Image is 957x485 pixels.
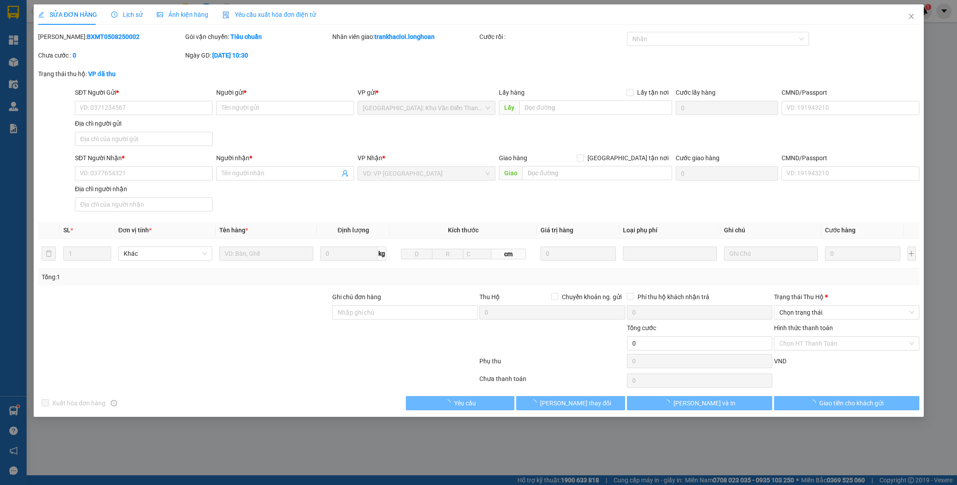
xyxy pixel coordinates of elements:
[907,246,915,261] button: plus
[779,306,914,319] span: Chọn trạng thái
[626,324,656,331] span: Tổng cước
[337,227,369,234] span: Định lượng
[675,89,715,96] label: Cước lấy hàng
[479,32,625,42] div: Cước rồi :
[185,50,331,60] div: Ngày GD:
[342,170,349,177] span: user-add
[673,398,735,408] span: [PERSON_NAME] và In
[222,11,316,18] span: Yêu cầu xuất hóa đơn điện tử
[478,374,626,389] div: Chưa thanh toán
[491,249,525,259] span: cm
[781,153,919,163] div: CMND/Passport
[222,12,230,19] img: icon
[825,227,855,234] span: Cước hàng
[619,222,720,239] th: Loại phụ phí
[219,246,313,261] input: VD: Bàn, Ghế
[118,227,152,234] span: Đơn vị tính
[774,324,833,331] label: Hình thức thanh toán
[332,32,478,42] div: Nhân viên giao:
[633,88,672,97] span: Lấy tận nơi
[38,11,97,18] span: SỬA ĐƠN HÀNG
[75,153,213,163] div: SĐT Người Nhận
[819,398,883,408] span: Giao tiền cho khách gửi
[540,246,615,261] input: 0
[38,32,183,42] div: [PERSON_NAME]:
[720,222,821,239] th: Ghi chú
[675,154,719,162] label: Cước giao hàng
[332,293,381,300] label: Ghi chú đơn hàng
[75,88,213,97] div: SĐT Người Gửi
[42,272,370,282] div: Tổng: 1
[774,396,919,410] button: Giao tiền cho khách gửi
[432,249,463,259] input: R
[185,32,331,42] div: Gói vận chuyển:
[809,400,819,406] span: loading
[110,400,117,406] span: info-circle
[75,184,213,194] div: Địa chỉ người nhận
[463,249,491,259] input: C
[374,33,435,40] b: trankhacloi.longhoan
[216,88,354,97] div: Người gửi
[626,396,772,410] button: [PERSON_NAME] và In
[498,166,522,180] span: Giao
[584,153,672,163] span: [GEOGRAPHIC_DATA] tận nơi
[454,398,476,408] span: Yêu cầu
[774,292,919,302] div: Trạng thái Thu Hộ
[498,100,519,115] span: Lấy
[675,166,778,181] input: Cước giao hàng
[75,197,213,212] input: Địa chỉ của người nhận
[899,4,923,29] button: Close
[724,246,817,261] input: Ghi Chú
[358,88,495,97] div: VP gửi
[478,356,626,372] div: Phụ thu
[49,398,109,408] span: Xuất hóa đơn hàng
[498,89,524,96] span: Lấy hàng
[332,305,478,319] input: Ghi chú đơn hàng
[558,292,625,302] span: Chuyển khoản ng. gửi
[358,154,382,162] span: VP Nhận
[377,246,386,261] span: kg
[124,247,207,260] span: Khác
[498,154,527,162] span: Giao hàng
[42,246,56,261] button: delete
[519,100,672,115] input: Dọc đường
[444,400,454,406] span: loading
[825,246,900,261] input: 0
[111,11,143,18] span: Lịch sử
[540,398,611,408] span: [PERSON_NAME] thay đổi
[774,358,786,365] span: VND
[401,249,432,259] input: D
[516,396,625,410] button: [PERSON_NAME] thay đổi
[363,101,490,115] span: Hà Nội: Kho Văn Điển Thanh Trì
[530,400,540,406] span: loading
[448,227,478,234] span: Kích thước
[87,33,140,40] b: BXMT0508250002
[75,119,213,128] div: Địa chỉ người gửi
[479,293,500,300] span: Thu Hộ
[781,88,919,97] div: CMND/Passport
[634,292,712,302] span: Phí thu hộ khách nhận trả
[157,12,163,18] span: picture
[907,13,914,20] span: close
[406,396,514,410] button: Yêu cầu
[216,153,354,163] div: Người nhận
[219,227,248,234] span: Tên hàng
[157,11,208,18] span: Ảnh kiện hàng
[540,227,573,234] span: Giá trị hàng
[663,400,673,406] span: loading
[38,69,220,79] div: Trạng thái thu hộ:
[38,12,44,18] span: edit
[111,12,117,18] span: clock-circle
[230,33,262,40] b: Tiêu chuẩn
[675,101,778,115] input: Cước lấy hàng
[88,70,116,77] b: VP đã thu
[75,132,213,146] input: Địa chỉ của người gửi
[73,52,76,59] b: 0
[522,166,672,180] input: Dọc đường
[38,50,183,60] div: Chưa cước :
[63,227,70,234] span: SL
[212,52,248,59] b: [DATE] 10:30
